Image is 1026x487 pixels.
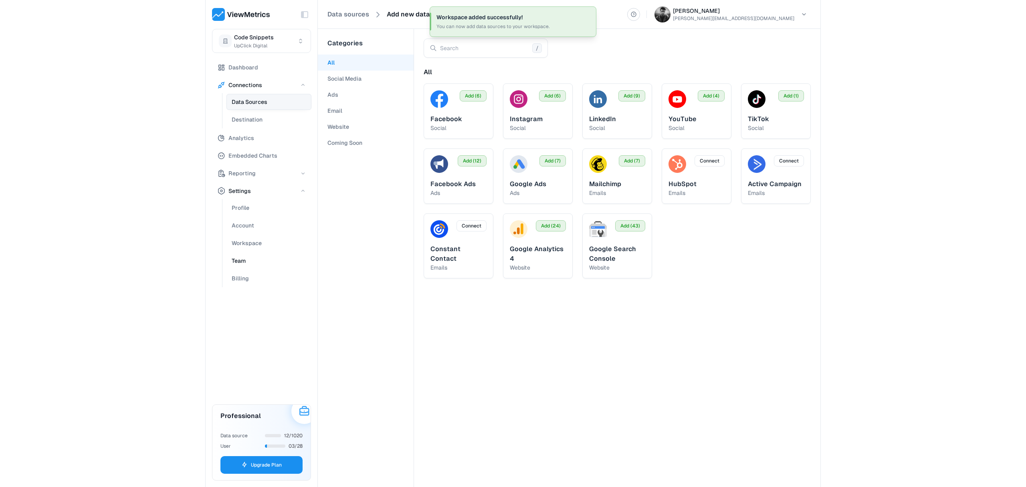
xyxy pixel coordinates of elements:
[510,264,566,272] p: website
[589,264,645,272] p: website
[232,238,262,248] span: Workspace
[228,186,251,196] span: Settings
[212,59,311,75] button: Dashboard
[430,180,476,188] span: Facebook Ads
[624,157,640,164] span: Add (7)
[784,92,799,99] span: Add (1)
[589,115,616,123] span: LinkedIn
[669,189,725,197] p: emails
[532,43,542,53] span: /
[212,165,311,181] button: Reporting
[510,189,566,197] p: ads
[589,220,607,238] img: Google Search Console
[510,245,563,263] span: Google Analytics 4
[430,264,487,272] p: emails
[748,115,769,123] span: TikTok
[430,115,462,123] span: Facebook
[232,97,267,107] span: Data Sources
[510,115,543,123] span: Instagram
[226,217,311,233] button: Account
[465,92,481,99] span: Add (6)
[226,270,311,286] button: Billing
[589,180,621,188] span: Mailchimp
[654,6,671,22] img: Jeff Mankini
[510,180,546,188] span: Google Ads
[430,245,460,263] span: Constant Contact
[232,221,254,230] span: Account
[289,442,303,450] span: 03/28
[700,157,719,164] span: Connect
[436,23,549,30] div: You can now add data sources to your workspace.
[226,112,311,128] a: Destination
[220,432,248,439] span: Data source
[232,115,263,124] span: Destination
[232,203,249,213] span: Profile
[436,13,549,21] div: Workspace added successfully!
[226,235,311,251] button: Workspace
[589,90,607,108] img: LinkedIn
[220,456,303,474] button: Upgrade Plan
[748,124,804,132] p: social
[624,92,640,99] span: Add (9)
[510,155,527,173] img: Google Ads
[226,200,311,216] button: Profile
[541,222,561,229] span: Add (24)
[318,135,414,151] button: Coming Soon
[669,90,686,108] img: YouTube
[748,189,804,197] p: emails
[510,90,527,108] img: Instagram
[589,155,607,173] img: Mailchimp
[669,115,697,123] span: YouTube
[430,189,487,197] p: ads
[327,8,622,21] nav: breadcrumb
[669,155,686,173] img: HubSpot
[536,220,566,231] button: Add (24)
[234,42,267,49] span: UpClick Digital
[462,222,481,229] span: Connect
[669,180,697,188] span: HubSpot
[673,15,794,22] p: [PERSON_NAME][EMAIL_ADDRESS][DOMAIN_NAME]
[318,119,414,135] button: Website
[387,10,457,19] a: Add new data sources
[779,157,799,164] span: Connect
[212,77,311,93] button: Connections
[430,220,448,238] img: Constant Contact
[284,432,303,439] span: 12/1020
[228,63,258,72] span: Dashboard
[589,124,645,132] p: social
[539,90,566,101] button: Add (6)
[589,245,636,263] span: Google Search Console
[228,80,262,90] span: Connections
[430,155,448,173] img: Facebook Ads
[748,90,765,108] img: TikTok
[619,155,645,166] button: Add (7)
[318,103,414,119] button: Email
[228,168,256,178] span: Reporting
[212,148,311,164] button: Embedded Charts
[510,124,566,132] p: social
[232,256,246,266] span: Team
[226,253,311,269] button: Team
[778,90,804,101] button: Add (1)
[703,92,719,99] span: Add (4)
[220,443,231,449] span: User
[615,220,645,231] button: Add (43)
[318,71,414,87] button: Social Media
[460,90,487,101] button: Add (6)
[620,222,640,229] span: Add (43)
[232,274,249,283] span: Billing
[544,92,561,99] span: Add (6)
[318,87,414,103] button: Ads
[510,220,527,238] img: Google Analytics 4
[226,94,311,110] button: Data Sources
[212,130,311,146] a: Analytics
[748,180,802,188] span: Active Campaign
[545,157,561,164] span: Add (7)
[440,43,529,54] input: Search
[424,67,811,80] div: All
[748,155,765,173] img: Active Campaign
